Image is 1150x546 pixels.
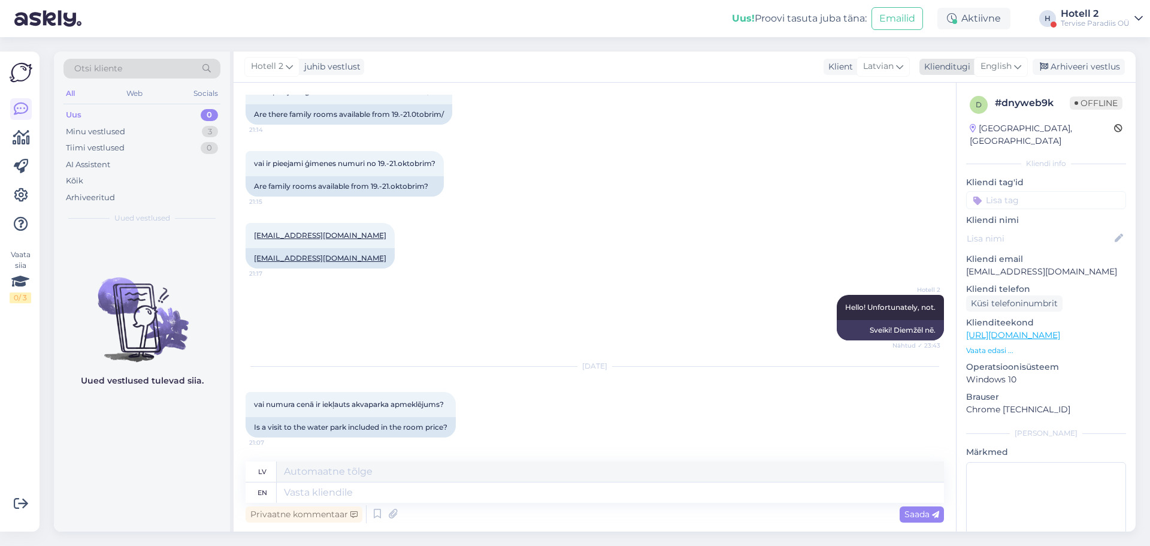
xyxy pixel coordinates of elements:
p: Kliendi tag'id [966,176,1126,189]
span: Latvian [863,60,894,73]
span: 21:17 [249,269,294,278]
div: Hotell 2 [1061,9,1130,19]
span: vai ir pieejami ģimenes numuri no 19.-21.oktobrim? [254,159,435,168]
div: Tiimi vestlused [66,142,125,154]
div: Is a visit to the water park included in the room price? [246,417,456,438]
div: Socials [191,86,220,101]
span: 21:15 [249,197,294,206]
div: Kõik [66,175,83,187]
span: 21:07 [249,438,294,447]
b: Uus! [732,13,755,24]
div: Kliendi info [966,158,1126,169]
p: Vaata edasi ... [966,345,1126,356]
div: Minu vestlused [66,126,125,138]
img: Askly Logo [10,61,32,84]
div: H [1039,10,1056,27]
div: Klienditugi [919,61,970,73]
div: Vaata siia [10,249,31,303]
div: [PERSON_NAME] [966,428,1126,439]
span: vai numura cenā ir iekļauts akvaparka apmeklējums? [254,400,444,409]
img: No chats [54,256,230,364]
span: Uued vestlused [114,213,170,224]
span: English [980,60,1012,73]
div: # dnyweb9k [995,96,1070,110]
p: Kliendi nimi [966,214,1126,227]
div: Uus [66,109,81,121]
span: Hotell 2 [251,60,283,73]
span: Hotell 2 [895,285,940,294]
div: Sveiki! Diemžēl nē. [837,320,944,340]
span: Offline [1070,96,1122,110]
p: Operatsioonisüsteem [966,361,1126,373]
div: Are family rooms available from 19.-21.oktobrim? [246,176,444,197]
div: Aktiivne [937,8,1010,29]
div: [DATE] [246,361,944,372]
a: [EMAIL_ADDRESS][DOMAIN_NAME] [254,231,386,240]
button: Emailid [871,7,923,30]
p: Kliendi telefon [966,283,1126,295]
span: Otsi kliente [74,62,122,75]
div: AI Assistent [66,159,110,171]
span: d [976,100,982,109]
div: Web [124,86,145,101]
div: 0 / 3 [10,292,31,303]
p: Märkmed [966,446,1126,458]
div: [GEOGRAPHIC_DATA], [GEOGRAPHIC_DATA] [970,122,1114,147]
div: Proovi tasuta juba täna: [732,11,867,26]
div: Privaatne kommentaar [246,506,362,523]
a: [URL][DOMAIN_NAME] [966,330,1060,340]
a: [EMAIL_ADDRESS][DOMAIN_NAME] [254,254,386,263]
span: Saada [904,509,939,520]
input: Lisa tag [966,191,1126,209]
span: 21:14 [249,125,294,134]
div: 0 [201,142,218,154]
p: Klienditeekond [966,316,1126,329]
p: Brauser [966,391,1126,403]
p: Chrome [TECHNICAL_ID] [966,403,1126,416]
p: Windows 10 [966,373,1126,386]
p: Uued vestlused tulevad siia. [81,375,204,387]
div: All [63,86,77,101]
div: Arhiveeri vestlus [1033,59,1125,75]
div: Klient [824,61,853,73]
div: Are there family rooms available from 19.-21.0tobrim/ [246,104,452,125]
div: Küsi telefoninumbrit [966,295,1063,312]
span: Hello! Unfortunately, not. [845,303,936,312]
div: 3 [202,126,218,138]
div: juhib vestlust [299,61,361,73]
span: Nähtud ✓ 23:43 [892,341,940,350]
input: Lisa nimi [967,232,1112,245]
a: Hotell 2Tervise Paradiis OÜ [1061,9,1143,28]
div: Arhiveeritud [66,192,115,204]
div: lv [258,461,267,482]
p: Kliendi email [966,253,1126,266]
div: Tervise Paradiis OÜ [1061,19,1130,28]
p: [EMAIL_ADDRESS][DOMAIN_NAME] [966,266,1126,278]
div: 0 [201,109,218,121]
div: en [258,482,267,503]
